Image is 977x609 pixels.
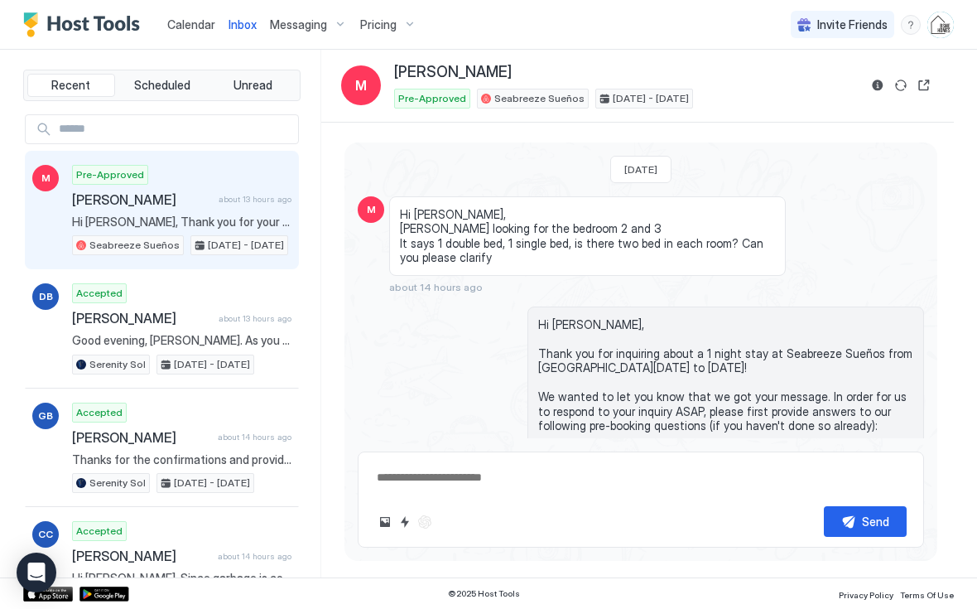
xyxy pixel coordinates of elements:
span: DB [39,289,53,304]
span: Seabreeze Sueños [494,91,585,106]
span: Privacy Policy [839,590,893,600]
span: [PERSON_NAME] [72,548,211,564]
span: about 13 hours ago [219,194,291,205]
span: Pre-Approved [76,167,144,182]
span: [DATE] - [DATE] [174,357,250,372]
span: [DATE] [624,163,657,176]
span: Terms Of Use [900,590,954,600]
span: Inbox [229,17,257,31]
button: Reservation information [868,75,888,95]
a: Inbox [229,16,257,33]
a: Privacy Policy [839,585,893,602]
span: about 14 hours ago [218,551,291,562]
span: Unread [233,78,272,93]
a: Google Play Store [79,587,129,602]
span: Calendar [167,17,215,31]
span: about 14 hours ago [218,432,291,442]
span: [DATE] - [DATE] [208,238,284,253]
span: M [367,202,376,217]
span: Hi [PERSON_NAME], [PERSON_NAME] looking for the bedroom 2 and 3 It says 1 double bed, 1 single be... [400,207,775,265]
div: tab-group [23,70,301,101]
span: [PERSON_NAME] [72,310,212,326]
button: Scheduled [118,74,206,97]
div: Open Intercom Messenger [17,553,56,592]
span: [PERSON_NAME] [72,191,212,208]
button: Sync reservation [891,75,911,95]
span: about 13 hours ago [219,313,291,324]
a: Host Tools Logo [23,12,147,37]
div: Send [862,513,889,530]
span: Pricing [360,17,397,32]
span: Hi [PERSON_NAME], Since garbage is collected for Seabreeze Sueños every [DATE] morning, would you... [72,571,291,586]
span: © 2025 Host Tools [448,588,520,599]
span: Good evening, [PERSON_NAME]. As you settle in for the night, we wanted to thank you again for sel... [72,333,291,348]
a: App Store [23,587,73,602]
span: about 14 hours ago [389,281,483,293]
span: [DATE] - [DATE] [613,91,689,106]
div: User profile [927,12,954,38]
span: Hi [PERSON_NAME], Thank you for inquiring about a 1 night stay at Seabreeze Sueños from [GEOGRAPH... [538,317,913,607]
input: Input Field [52,115,298,143]
div: menu [901,15,921,35]
span: [DATE] - [DATE] [174,476,250,491]
span: Serenity Sol [89,476,146,491]
a: Terms Of Use [900,585,954,602]
span: Accepted [76,524,123,539]
span: Accepted [76,286,123,301]
span: Seabreeze Sueños [89,238,180,253]
span: [PERSON_NAME] [394,63,512,82]
button: Open reservation [914,75,934,95]
span: M [41,171,51,186]
span: Scheduled [134,78,190,93]
span: Accepted [76,405,123,420]
span: Invite Friends [817,17,888,32]
span: Hi [PERSON_NAME], Thank you for your interest in Seabreeze Sueños. The pricing for our property i... [72,215,291,230]
button: Recent [27,74,115,97]
span: CC [38,527,53,542]
span: [PERSON_NAME] [72,429,211,446]
span: Thanks for the confirmations and providing a copy of your ID via text, [PERSON_NAME]. Please expe... [72,452,291,467]
button: Send [824,506,907,537]
span: Serenity Sol [89,357,146,372]
button: Quick reply [395,512,415,532]
span: Pre-Approved [398,91,466,106]
span: GB [38,408,53,423]
a: Calendar [167,16,215,33]
button: Unread [209,74,296,97]
button: Upload image [375,512,395,532]
span: M [355,75,367,95]
span: Recent [51,78,90,93]
span: Messaging [270,17,327,32]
